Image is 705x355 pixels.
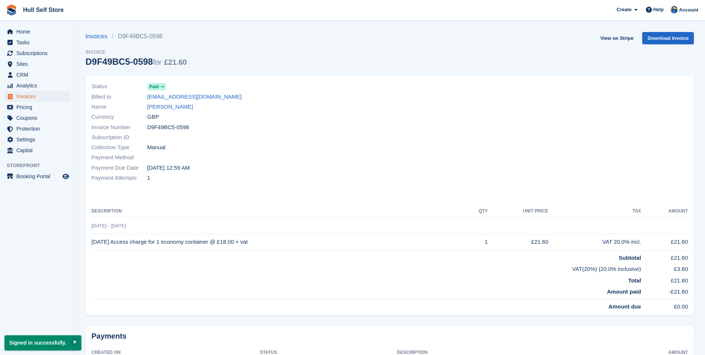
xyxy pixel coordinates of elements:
a: Paid [147,82,166,91]
strong: Amount due [608,303,641,310]
span: £21.60 [164,58,187,66]
span: GBP [147,113,159,121]
span: Booking Portal [16,171,61,182]
time: 2025-08-11 23:59:59 UTC [147,164,190,172]
h2: Payments [91,332,688,341]
a: menu [4,113,70,123]
img: Hull Self Store [670,6,678,13]
a: View on Stripe [597,32,636,44]
span: Paid [149,83,159,90]
a: menu [4,48,70,58]
span: CRM [16,70,61,80]
a: Hull Self Store [20,4,67,16]
th: Tax [548,205,641,217]
a: menu [4,124,70,134]
span: Invoices [16,91,61,102]
span: Currency [91,113,147,121]
a: menu [4,134,70,145]
span: Billed to [91,93,147,101]
span: Storefront [7,162,74,169]
span: Pricing [16,102,61,112]
nav: breadcrumbs [85,32,187,41]
div: VAT 20.0% incl. [548,238,641,246]
p: Signed in successfully. [4,335,81,351]
a: menu [4,145,70,156]
span: for [153,58,161,66]
span: Collection Type [91,143,147,152]
strong: Total [628,277,641,284]
th: Description [91,205,466,217]
strong: Amount paid [607,288,641,295]
span: Invoice [85,48,187,56]
span: [DATE] - [DATE] [91,223,126,228]
span: Home [16,26,61,37]
td: -£21.60 [641,285,688,299]
span: Protection [16,124,61,134]
td: £21.60 [641,250,688,262]
th: Unit Price [488,205,548,217]
span: Coupons [16,113,61,123]
span: Invoice Number [91,123,147,132]
a: Download Invoice [642,32,694,44]
a: menu [4,80,70,91]
span: Payment Attempts [91,174,147,182]
span: 1 [147,174,150,182]
a: [PERSON_NAME] [147,103,193,111]
a: menu [4,91,70,102]
span: Name [91,103,147,111]
td: £3.60 [641,262,688,274]
td: £21.60 [641,234,688,250]
a: menu [4,102,70,112]
span: Payment Method [91,153,147,162]
span: Payment Due Date [91,164,147,172]
a: menu [4,26,70,37]
span: Account [679,6,698,14]
span: Settings [16,134,61,145]
th: Amount [641,205,688,217]
a: Preview store [61,172,70,181]
span: Help [653,6,664,13]
a: menu [4,59,70,69]
span: Create [617,6,631,13]
a: menu [4,37,70,48]
span: Status [91,82,147,91]
span: Capital [16,145,61,156]
a: menu [4,70,70,80]
td: £0.00 [641,299,688,311]
a: [EMAIL_ADDRESS][DOMAIN_NAME] [147,93,242,101]
th: QTY [466,205,488,217]
strong: Subtotal [619,255,641,261]
span: D9F49BC5-0598 [147,123,189,132]
span: Subscription ID [91,133,147,142]
td: VAT(20%) (20.0% inclusive) [91,262,641,274]
span: Tasks [16,37,61,48]
td: 1 [466,234,488,250]
td: £21.60 [488,234,548,250]
span: Sites [16,59,61,69]
a: Invoices [85,32,112,41]
a: menu [4,171,70,182]
td: £21.60 [641,274,688,285]
td: [DATE] Access charge for 1 economy container @ £18.00 + vat [91,234,466,250]
div: D9F49BC5-0598 [85,57,187,67]
span: Analytics [16,80,61,91]
span: Manual [147,143,165,152]
span: Subscriptions [16,48,61,58]
img: stora-icon-8386f47178a22dfd0bd8f6a31ec36ba5ce8667c1dd55bd0f319d3a0aa187defe.svg [6,4,17,16]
